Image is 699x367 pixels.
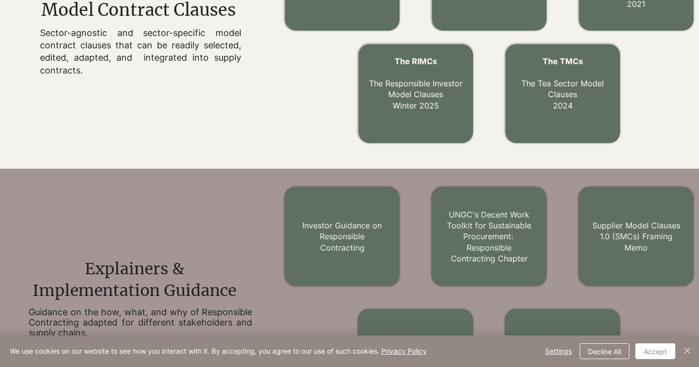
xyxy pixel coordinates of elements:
[369,56,463,110] a: The RIMCs The Responsible Investor Model ClausesWinter 2025
[545,344,572,359] span: Settings
[681,343,693,359] button: Close
[521,56,604,110] a: The TMCs The Tea Sector Model Clauses2024
[29,307,252,338] h2: Guidance on the how, what, and why of Responsible Contracting adapted for different stakeholders ...
[635,343,675,359] button: Accept
[33,259,236,301] span: Explainers & Implementation Guidance
[592,220,680,253] a: Supplier Model Clauses 1.0 (SMCs) Framing Memo
[580,343,629,359] button: Decline All
[40,27,241,76] p: Sector-agnostic and sector-specific model contract clauses that can be readily selected, edited, ...
[447,210,531,264] a: UNGC's Decent Work Toolkit for Sustainable Procurement: Responsible Contracting Chapter
[681,345,693,357] img: Close
[395,56,437,66] span: The RIMCs
[302,220,382,253] a: Investor Guidance on Responsible Contracting
[10,347,427,356] span: We use cookies on our website to see how you interact with it. By accepting, you agree to our use...
[543,56,583,66] span: The TMCs
[381,347,427,355] a: Privacy Policy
